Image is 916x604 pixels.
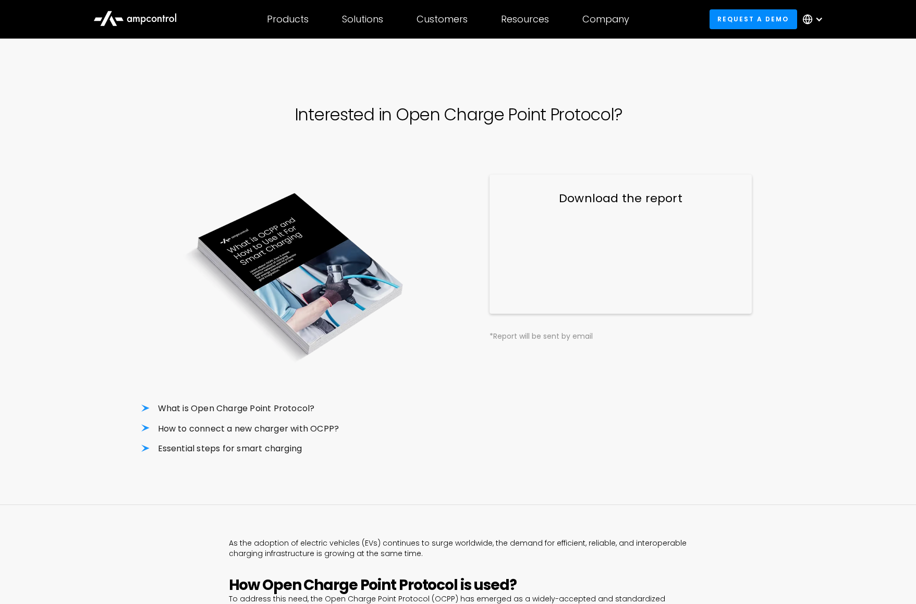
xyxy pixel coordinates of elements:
[267,14,309,25] div: Products
[229,559,688,594] h2: ‍
[510,191,731,207] h3: Download the report
[490,330,752,342] div: *Report will be sent by email
[582,14,629,25] div: Company
[141,175,450,378] img: OCPP Report
[501,14,549,25] div: Resources
[141,403,450,414] li: What is Open Charge Point Protocol?
[141,443,450,454] li: Essential steps for smart charging
[510,220,731,298] iframe: Form 0
[417,14,468,25] div: Customers
[295,105,622,125] h1: Interested in Open Charge Point Protocol?
[710,9,797,29] a: Request a demo
[229,575,517,595] strong: How Open Charge Point Protocol is used?
[229,538,688,559] p: As the adoption of electric vehicles (EVs) continues to surge worldwide, the demand for efficient...
[141,423,450,435] li: How to connect a new charger with OCPP?
[342,14,383,25] div: Solutions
